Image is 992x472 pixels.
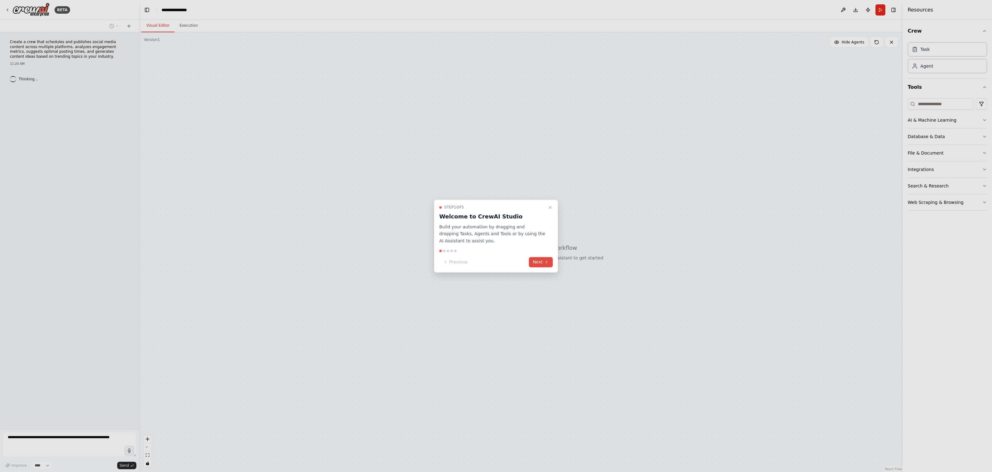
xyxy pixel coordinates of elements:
button: Hide left sidebar [143,6,151,14]
button: Close walkthrough [547,204,554,211]
span: Step 1 of 5 [444,205,464,210]
button: Previous [439,257,471,267]
p: Build your automation by dragging and dropping Tasks, Agents and Tools or by using the AI Assista... [439,223,545,245]
button: Next [529,257,553,267]
h3: Welcome to CrewAI Studio [439,212,545,221]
